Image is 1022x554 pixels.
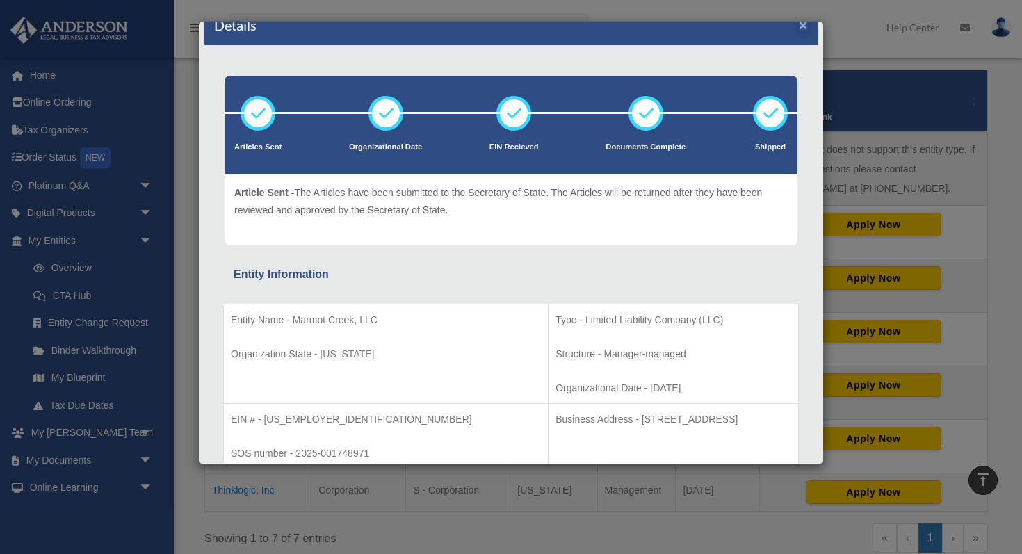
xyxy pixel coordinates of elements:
h4: Details [214,15,257,35]
p: Articles Sent [234,140,282,154]
span: Article Sent - [234,187,294,198]
p: Business Address - [STREET_ADDRESS] [555,411,791,428]
p: Organization State - [US_STATE] [231,345,541,363]
p: Structure - Manager-managed [555,345,791,363]
p: The Articles have been submitted to the Secretary of State. The Articles will be returned after t... [234,184,788,218]
p: Documents Complete [606,140,686,154]
p: Organizational Date [349,140,422,154]
p: EIN # - [US_EMPLOYER_IDENTIFICATION_NUMBER] [231,411,541,428]
p: Type - Limited Liability Company (LLC) [555,311,791,329]
p: Entity Name - Marmot Creek, LLC [231,311,541,329]
div: Entity Information [234,265,788,284]
p: EIN Recieved [489,140,539,154]
p: Shipped [753,140,788,154]
button: × [799,17,808,32]
p: SOS number - 2025-001748971 [231,445,541,462]
p: Organizational Date - [DATE] [555,380,791,397]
